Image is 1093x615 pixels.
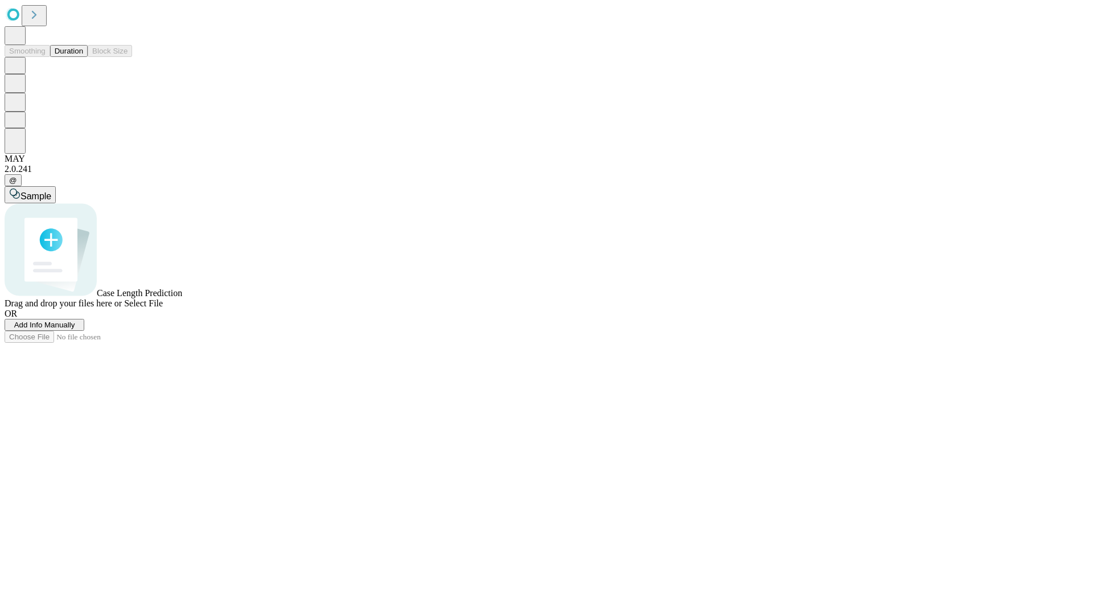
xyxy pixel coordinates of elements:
[20,191,51,201] span: Sample
[5,298,122,308] span: Drag and drop your files here or
[14,321,75,329] span: Add Info Manually
[5,186,56,203] button: Sample
[9,176,17,184] span: @
[5,45,50,57] button: Smoothing
[5,164,1088,174] div: 2.0.241
[50,45,88,57] button: Duration
[97,288,182,298] span: Case Length Prediction
[5,319,84,331] button: Add Info Manually
[5,174,22,186] button: @
[124,298,163,308] span: Select File
[5,154,1088,164] div: MAY
[88,45,132,57] button: Block Size
[5,309,17,318] span: OR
